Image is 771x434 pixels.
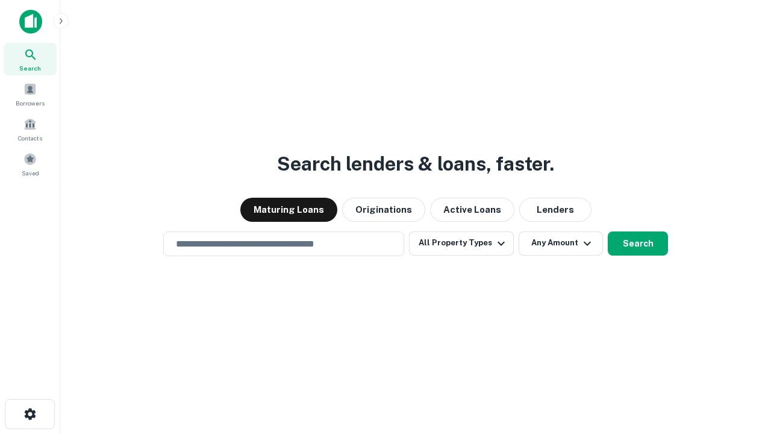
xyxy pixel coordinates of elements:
[19,10,42,34] img: capitalize-icon.png
[409,231,514,256] button: All Property Types
[18,133,42,143] span: Contacts
[519,231,603,256] button: Any Amount
[22,168,39,178] span: Saved
[342,198,425,222] button: Originations
[4,43,57,75] a: Search
[4,113,57,145] a: Contacts
[430,198,514,222] button: Active Loans
[277,149,554,178] h3: Search lenders & loans, faster.
[711,299,771,357] iframe: Chat Widget
[4,78,57,110] a: Borrowers
[16,98,45,108] span: Borrowers
[4,148,57,180] a: Saved
[519,198,592,222] button: Lenders
[240,198,337,222] button: Maturing Loans
[19,63,41,73] span: Search
[608,231,668,256] button: Search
